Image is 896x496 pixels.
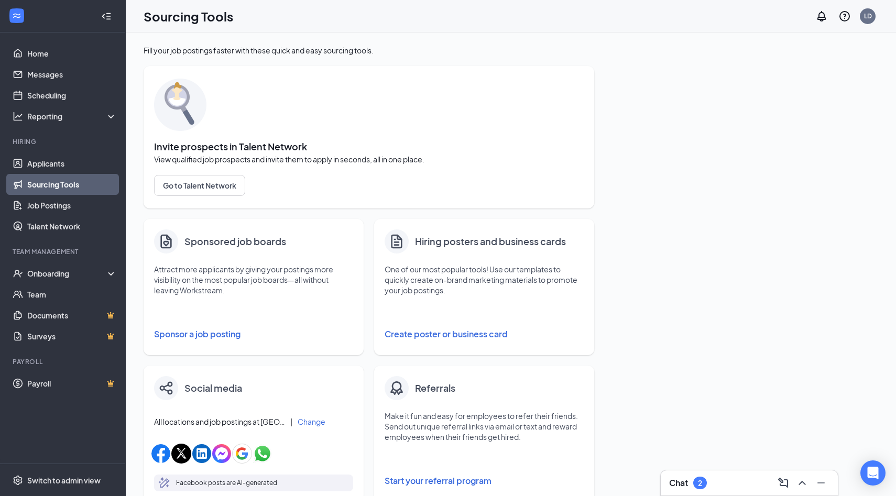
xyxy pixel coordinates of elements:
[27,475,101,486] div: Switch to admin view
[796,477,808,489] svg: ChevronUp
[698,479,702,488] div: 2
[27,85,117,106] a: Scheduling
[253,444,272,463] img: whatsappIcon
[154,154,584,164] span: View qualified job prospects and invite them to apply in seconds, all in one place.
[176,478,277,488] p: Facebook posts are AI-generated
[144,7,233,25] h1: Sourcing Tools
[13,268,23,279] svg: UserCheck
[27,195,117,216] a: Job Postings
[184,234,286,249] h4: Sponsored job boards
[159,381,173,395] img: share
[144,45,594,56] div: Fill your job postings faster with these quick and easy sourcing tools.
[154,175,584,196] a: Go to Talent Network
[27,111,117,122] div: Reporting
[184,381,242,395] h4: Social media
[154,416,285,427] span: All locations and job postings at [GEOGRAPHIC_DATA][PERSON_NAME]
[158,233,174,250] img: clipboard
[815,477,827,489] svg: Minimize
[290,416,292,427] div: |
[27,284,117,305] a: Team
[388,380,405,396] img: badge
[27,64,117,85] a: Messages
[27,216,117,237] a: Talent Network
[813,475,829,491] button: Minimize
[13,357,115,366] div: Payroll
[415,234,566,249] h4: Hiring posters and business cards
[154,141,584,152] span: Invite prospects in Talent Network
[385,411,584,442] p: Make it fun and easy for employees to refer their friends. Send out unique referral links via ema...
[13,111,23,122] svg: Analysis
[860,460,886,486] div: Open Intercom Messenger
[27,268,108,279] div: Onboarding
[192,444,211,463] img: linkedinIcon
[27,373,117,394] a: PayrollCrown
[212,444,231,463] img: facebookMessengerIcon
[385,470,584,491] button: Start your referral program
[385,324,584,345] button: Create poster or business card
[27,326,117,347] a: SurveysCrown
[232,444,252,464] img: googleIcon
[154,79,206,131] img: sourcing-tools
[864,12,872,20] div: LD
[815,10,828,23] svg: Notifications
[158,477,171,489] svg: MagicPencil
[669,477,688,489] h3: Chat
[13,475,23,486] svg: Settings
[794,475,811,491] button: ChevronUp
[12,10,22,21] svg: WorkstreamLogo
[385,264,584,295] p: One of our most popular tools! Use our templates to quickly create on-brand marketing materials t...
[298,418,325,425] button: Change
[388,233,405,250] svg: Document
[13,247,115,256] div: Team Management
[27,153,117,174] a: Applicants
[27,174,117,195] a: Sourcing Tools
[13,137,115,146] div: Hiring
[27,305,117,326] a: DocumentsCrown
[154,264,353,295] p: Attract more applicants by giving your postings more visibility on the most popular job boards—al...
[101,11,112,21] svg: Collapse
[777,477,790,489] svg: ComposeMessage
[154,324,353,345] button: Sponsor a job posting
[775,475,792,491] button: ComposeMessage
[415,381,455,395] h4: Referrals
[27,43,117,64] a: Home
[151,444,170,463] img: facebookIcon
[171,444,191,464] img: xIcon
[154,175,245,196] button: Go to Talent Network
[838,10,851,23] svg: QuestionInfo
